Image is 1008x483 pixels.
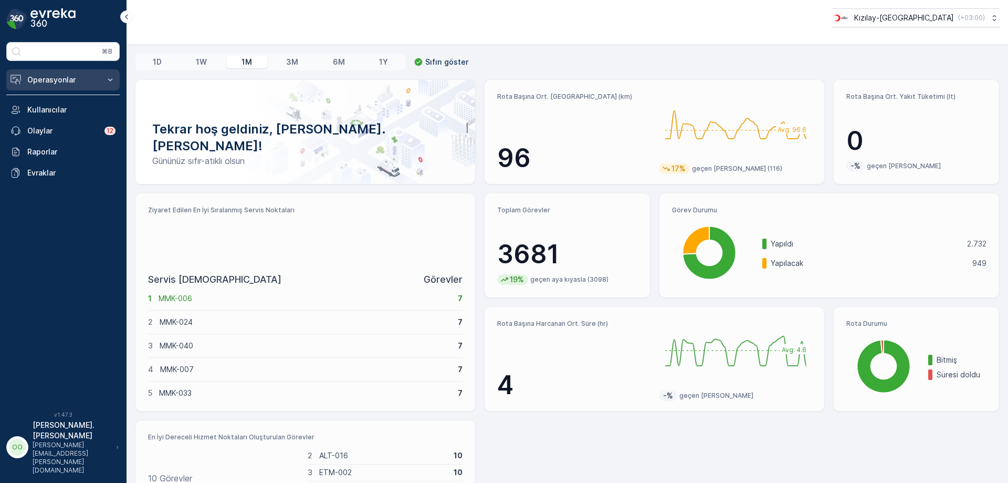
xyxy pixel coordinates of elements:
[148,206,463,214] p: Ziyaret Edilen En İyi Sıralanmış Servis Noktaları
[308,467,312,478] p: 3
[497,239,637,270] p: 3681
[9,439,26,456] div: OO
[692,165,782,173] p: geçen [PERSON_NAME] (116)
[670,163,687,174] p: 17%
[27,75,99,85] p: Operasyonlar
[6,120,120,141] a: Olaylar12
[27,105,115,115] p: Kullanıcılar
[152,121,458,155] p: Tekrar hoş geldiniz, [PERSON_NAME].[PERSON_NAME]!
[967,239,986,249] p: 2.732
[27,126,98,136] p: Olaylar
[846,125,986,157] p: 0
[286,57,298,67] p: 3M
[102,47,112,56] p: ⌘B
[509,274,525,285] p: 19%
[6,141,120,162] a: Raporlar
[148,272,281,287] p: Servis [DEMOGRAPHIC_DATA]
[33,420,111,441] p: [PERSON_NAME].[PERSON_NAME]
[849,161,862,171] p: -%
[160,317,451,327] p: MMK-024
[30,8,76,29] img: logo_dark-DEwI_e13.png
[333,57,345,67] p: 6M
[319,450,447,461] p: ALT-016
[152,155,458,167] p: Gününüz sıfır-atıklı olsun
[27,168,115,178] p: Evraklar
[832,12,850,24] img: k%C4%B1z%C4%B1lay.png
[458,364,463,375] p: 7
[160,364,451,375] p: MMK-007
[854,13,954,23] p: Kızılay-[GEOGRAPHIC_DATA]
[454,467,463,478] p: 10
[153,57,162,67] p: 1D
[958,14,985,22] p: ( +03:00 )
[424,272,463,287] p: Görevler
[458,388,463,398] p: 7
[148,388,152,398] p: 5
[454,450,463,461] p: 10
[679,392,753,400] p: geçen [PERSON_NAME]
[458,293,463,304] p: 7
[148,341,153,351] p: 3
[107,127,113,135] p: 12
[148,364,153,375] p: 4
[160,341,451,351] p: MMK-040
[867,162,941,170] p: geçen [PERSON_NAME]
[497,320,650,328] p: Rota Başına Harcanan Ort. Süre (hr)
[972,258,986,269] p: 949
[771,258,965,269] p: Yapılacak
[662,390,674,401] p: -%
[196,57,207,67] p: 1W
[846,320,986,328] p: Rota Durumu
[497,142,650,174] p: 96
[241,57,252,67] p: 1M
[6,420,120,475] button: OO[PERSON_NAME].[PERSON_NAME][PERSON_NAME][EMAIL_ADDRESS][PERSON_NAME][DOMAIN_NAME]
[6,412,120,418] span: v 1.47.3
[458,317,463,327] p: 7
[148,317,153,327] p: 2
[148,433,463,441] p: En İyi Dereceli Hizmet Noktaları Oluşturulan Görevler
[33,441,111,475] p: [PERSON_NAME][EMAIL_ADDRESS][PERSON_NAME][DOMAIN_NAME]
[458,341,463,351] p: 7
[308,450,312,461] p: 2
[832,8,1000,27] button: Kızılay-[GEOGRAPHIC_DATA](+03:00)
[159,293,451,304] p: MMK-006
[319,467,447,478] p: ETM-002
[27,147,115,157] p: Raporlar
[425,57,468,67] p: Sıfırı göster
[379,57,388,67] p: 1Y
[159,388,451,398] p: MMK-033
[6,69,120,90] button: Operasyonlar
[771,239,960,249] p: Yapıldı
[148,293,152,304] p: 1
[937,355,986,365] p: Bitmiş
[497,206,637,214] p: Toplam Görevler
[937,369,986,380] p: Süresi doldu
[497,369,650,401] p: 4
[530,275,608,284] p: geçen aya kıyasla (3098)
[846,93,986,101] p: Rota Başına Ort. Yakıt Tüketimi (lt)
[6,8,27,29] img: logo
[6,162,120,183] a: Evraklar
[497,93,650,101] p: Rota Başına Ort. [GEOGRAPHIC_DATA] (km)
[6,99,120,120] a: Kullanıcılar
[672,206,986,214] p: Görev Durumu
